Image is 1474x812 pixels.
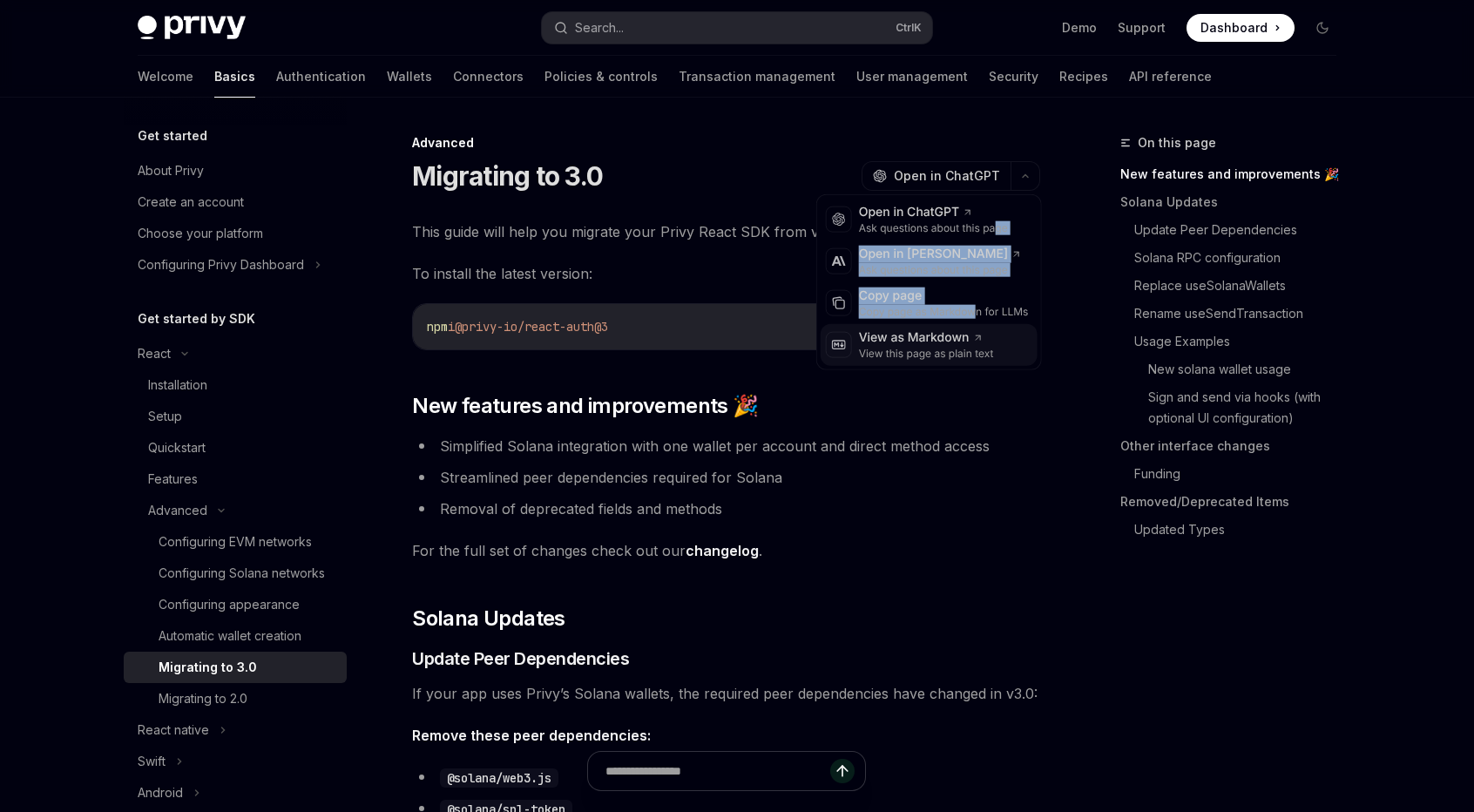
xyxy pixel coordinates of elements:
[159,626,301,646] div: Automatic wallet creation
[412,134,1040,152] div: Advanced
[1134,516,1350,544] a: Updated Types
[159,657,257,678] div: Migrating to 3.0
[1187,14,1295,42] a: Dashboard
[124,186,347,218] a: Create an account
[412,160,603,192] h1: Migrating to 3.0
[214,56,255,98] a: Basics
[679,56,835,98] a: Transaction management
[138,125,207,146] h5: Get started
[124,620,347,652] a: Automatic wallet creation
[124,218,347,249] a: Choose your platform
[412,727,651,744] strong: Remove these peer dependencies:
[412,465,1040,490] li: Streamlined peer dependencies required for Solana
[148,375,207,396] div: Installation
[412,392,758,420] span: New features and improvements 🎉
[1120,160,1350,188] a: New features and improvements 🎉
[859,305,1029,319] div: Copy page as Markdown for LLMs
[148,500,207,521] div: Advanced
[1134,460,1350,488] a: Funding
[896,21,922,35] span: Ctrl K
[1200,19,1268,37] span: Dashboard
[159,563,325,584] div: Configuring Solana networks
[1308,14,1336,42] button: Toggle dark mode
[159,594,300,615] div: Configuring appearance
[1134,244,1350,272] a: Solana RPC configuration
[1138,132,1216,153] span: On this page
[412,605,565,633] span: Solana Updates
[859,347,994,361] div: View this page as plain text
[124,652,347,683] a: Migrating to 3.0
[124,401,347,432] a: Setup
[1148,383,1350,432] a: Sign and send via hooks (with optional UI configuration)
[124,155,347,186] a: About Privy
[148,469,198,490] div: Features
[124,683,347,714] a: Migrating to 2.0
[686,542,759,560] a: changelog
[138,751,166,772] div: Swift
[1059,56,1108,98] a: Recipes
[412,261,1040,286] span: To install the latest version:
[138,160,204,181] div: About Privy
[1118,19,1166,37] a: Support
[138,16,246,40] img: dark logo
[427,319,448,335] span: npm
[1134,216,1350,244] a: Update Peer Dependencies
[894,167,1000,185] span: Open in ChatGPT
[1134,300,1350,328] a: Rename useSendTransaction
[544,56,658,98] a: Policies & controls
[412,220,1040,244] span: This guide will help you migrate your Privy React SDK from v2.x.x to v3.0.0.
[989,56,1038,98] a: Security
[575,17,624,38] div: Search...
[1120,488,1350,516] a: Removed/Deprecated Items
[159,688,247,709] div: Migrating to 2.0
[124,369,347,401] a: Installation
[859,329,994,347] div: View as Markdown
[1129,56,1212,98] a: API reference
[453,56,524,98] a: Connectors
[542,12,932,44] button: Search...CtrlK
[138,254,304,275] div: Configuring Privy Dashboard
[159,531,312,552] div: Configuring EVM networks
[138,343,171,364] div: React
[412,646,629,671] span: Update Peer Dependencies
[124,432,347,464] a: Quickstart
[856,56,968,98] a: User management
[124,526,347,558] a: Configuring EVM networks
[455,319,608,335] span: @privy-io/react-auth@3
[1134,328,1350,355] a: Usage Examples
[412,497,1040,521] li: Removal of deprecated fields and methods
[124,589,347,620] a: Configuring appearance
[862,161,1011,191] button: Open in ChatGPT
[138,720,209,741] div: React native
[1120,188,1350,216] a: Solana Updates
[412,434,1040,458] li: Simplified Solana integration with one wallet per account and direct method access
[859,204,1008,221] div: Open in ChatGPT
[138,308,255,329] h5: Get started by SDK
[138,782,183,803] div: Android
[1120,432,1350,460] a: Other interface changes
[830,759,855,783] button: Send message
[276,56,366,98] a: Authentication
[859,246,1022,263] div: Open in [PERSON_NAME]
[859,288,1029,305] div: Copy page
[859,263,1022,277] div: Ask questions about this page
[138,223,263,244] div: Choose your platform
[124,558,347,589] a: Configuring Solana networks
[412,538,1040,563] span: For the full set of changes check out our .
[859,221,1008,235] div: Ask questions about this page
[138,56,193,98] a: Welcome
[148,406,182,427] div: Setup
[1148,355,1350,383] a: New solana wallet usage
[138,192,244,213] div: Create an account
[148,437,206,458] div: Quickstart
[387,56,432,98] a: Wallets
[412,681,1040,706] span: If your app uses Privy’s Solana wallets, the required peer dependencies have changed in v3.0:
[448,319,455,335] span: i
[1062,19,1097,37] a: Demo
[124,464,347,495] a: Features
[1134,272,1350,300] a: Replace useSolanaWallets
